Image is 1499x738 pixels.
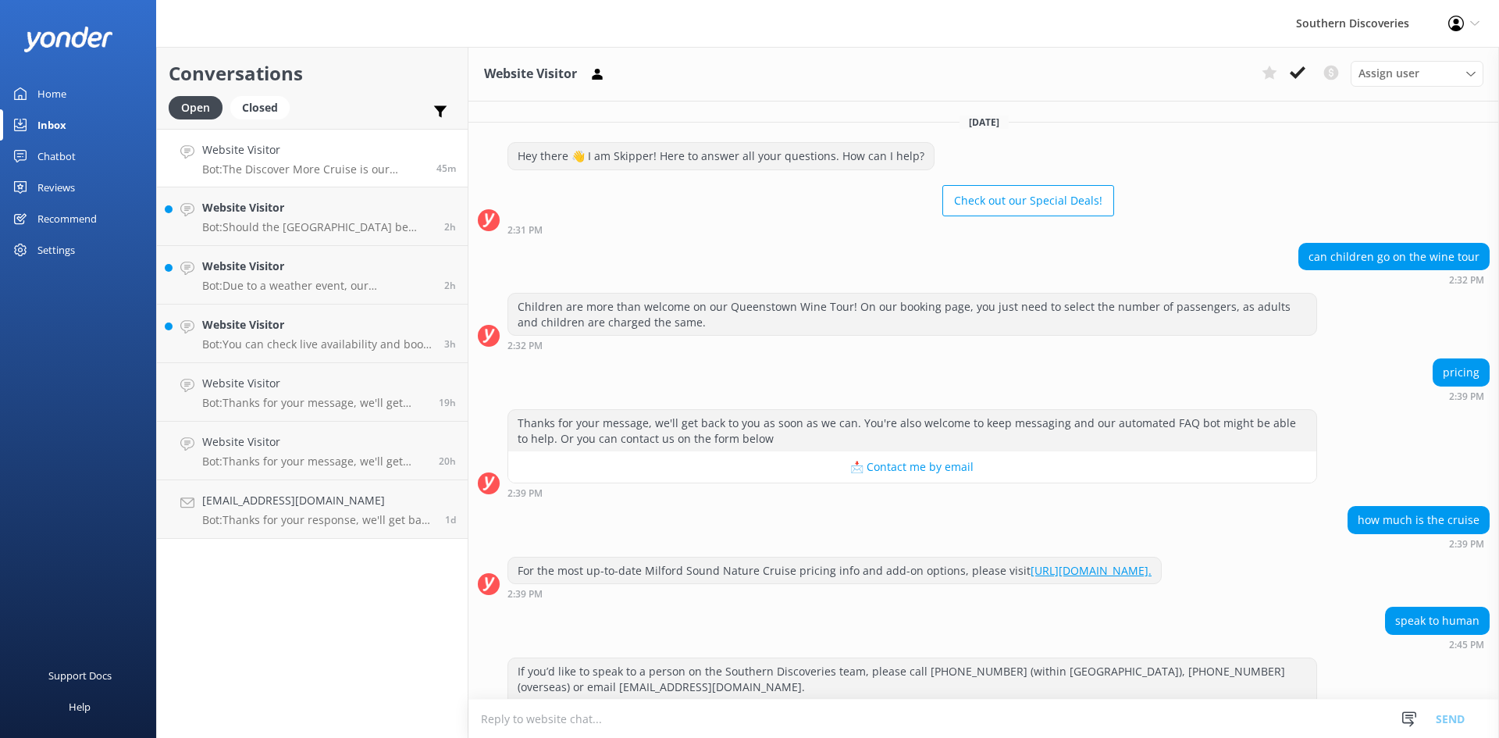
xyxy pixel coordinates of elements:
div: Jul 10 2025 02:45pm (UTC +12:00) Pacific/Auckland [1385,639,1490,650]
a: Open [169,98,230,116]
span: Sep 26 2025 06:49am (UTC +12:00) Pacific/Auckland [445,513,456,526]
div: For the most up-to-date Milford Sound Nature Cruise pricing info and add-on options, please visit [508,558,1161,584]
strong: 2:32 PM [1449,276,1484,285]
img: yonder-white-logo.png [23,27,113,52]
a: Website VisitorBot:Due to a weather event, our [GEOGRAPHIC_DATA] has sustained some damage and is... [157,246,468,305]
strong: 2:39 PM [507,590,543,599]
span: Sep 27 2025 08:07am (UTC +12:00) Pacific/Auckland [444,337,456,351]
h4: Website Visitor [202,433,427,451]
div: Thanks for your message, we'll get back to you as soon as we can. You're also welcome to keep mes... [508,410,1316,451]
strong: 2:39 PM [1449,392,1484,401]
div: Reviews [37,172,75,203]
strong: 2:32 PM [507,341,543,351]
span: Sep 27 2025 10:35am (UTC +12:00) Pacific/Auckland [436,162,456,175]
span: Sep 26 2025 04:14pm (UTC +12:00) Pacific/Auckland [439,396,456,409]
div: how much is the cruise [1348,507,1489,533]
a: Website VisitorBot:Should the [GEOGRAPHIC_DATA] be closed on your day of travel and this has disr... [157,187,468,246]
div: Hey there 👋 I am Skipper! Here to answer all your questions. How can I help? [508,143,934,169]
div: Assign User [1351,61,1483,86]
h4: Website Visitor [202,316,433,333]
div: Closed [230,96,290,119]
div: Jul 10 2025 02:39pm (UTC +12:00) Pacific/Auckland [1433,390,1490,401]
div: Jul 10 2025 02:32pm (UTC +12:00) Pacific/Auckland [507,340,1317,351]
a: Website VisitorBot:Thanks for your message, we'll get back to you as soon as we can. You're also ... [157,422,468,480]
div: Jul 10 2025 02:32pm (UTC +12:00) Pacific/Auckland [1298,274,1490,285]
h4: Website Visitor [202,141,425,159]
div: Recommend [37,203,97,234]
span: Sep 27 2025 09:19am (UTC +12:00) Pacific/Auckland [444,220,456,234]
div: pricing [1433,359,1489,386]
a: Website VisitorBot:You can check live availability and book your Milford Sound adventure on our w... [157,305,468,363]
div: If you’d like to speak to a person on the Southern Discoveries team, please call [PHONE_NUMBER] (... [508,658,1316,700]
span: Sep 26 2025 03:08pm (UTC +12:00) Pacific/Auckland [439,455,456,468]
div: Home [37,78,66,109]
strong: 2:31 PM [507,226,543,235]
span: [DATE] [960,116,1009,129]
div: Chatbot [37,141,76,172]
h4: Website Visitor [202,375,427,392]
a: [EMAIL_ADDRESS][DOMAIN_NAME]Bot:Thanks for your response, we'll get back to you as soon as we can... [157,480,468,539]
p: Bot: You can check live availability and book your Milford Sound adventure on our website at [URL... [202,337,433,351]
strong: 2:39 PM [1449,540,1484,549]
a: Website VisitorBot:The Discover More Cruise is our longest cruise for a deeper Milford Sound expe... [157,129,468,187]
p: Bot: Thanks for your message, we'll get back to you as soon as we can. You're also welcome to kee... [202,455,427,469]
p: Bot: The Discover More Cruise is our longest cruise for a deeper Milford Sound experience. It inc... [202,162,425,176]
button: Check out our Special Deals! [942,185,1114,216]
strong: 2:45 PM [1449,640,1484,650]
p: Bot: Thanks for your response, we'll get back to you as soon as we can during opening hours. [202,513,433,527]
span: Sep 27 2025 08:57am (UTC +12:00) Pacific/Auckland [444,279,456,292]
div: Jul 10 2025 02:39pm (UTC +12:00) Pacific/Auckland [507,588,1162,599]
div: Help [69,691,91,722]
h4: Website Visitor [202,258,433,275]
h4: [EMAIL_ADDRESS][DOMAIN_NAME] [202,492,433,509]
button: 📩 Contact me by email [508,451,1316,483]
p: Bot: Thanks for your message, we'll get back to you as soon as we can. You're also welcome to kee... [202,396,427,410]
a: [URL][DOMAIN_NAME]. [1031,563,1152,578]
div: Jul 10 2025 02:39pm (UTC +12:00) Pacific/Auckland [1348,538,1490,549]
div: Open [169,96,223,119]
p: Bot: Should the [GEOGRAPHIC_DATA] be closed on your day of travel and this has disrupted your cru... [202,220,433,234]
div: Settings [37,234,75,266]
a: Website VisitorBot:Thanks for your message, we'll get back to you as soon as we can. You're also ... [157,363,468,422]
span: Assign user [1358,65,1419,82]
strong: 2:39 PM [507,489,543,498]
div: Support Docs [48,660,112,691]
div: speak to human [1386,608,1489,634]
h3: Website Visitor [484,64,577,84]
div: Children are more than welcome on our Queenstown Wine Tour! On our booking page, you just need to... [508,294,1316,335]
div: Jul 10 2025 02:31pm (UTC +12:00) Pacific/Auckland [507,224,1114,235]
a: Closed [230,98,297,116]
div: Jul 10 2025 02:39pm (UTC +12:00) Pacific/Auckland [507,487,1317,498]
h4: Website Visitor [202,199,433,216]
p: Bot: Due to a weather event, our [GEOGRAPHIC_DATA] has sustained some damage and is currently clo... [202,279,433,293]
div: can children go on the wine tour [1299,244,1489,270]
div: Inbox [37,109,66,141]
h2: Conversations [169,59,456,88]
